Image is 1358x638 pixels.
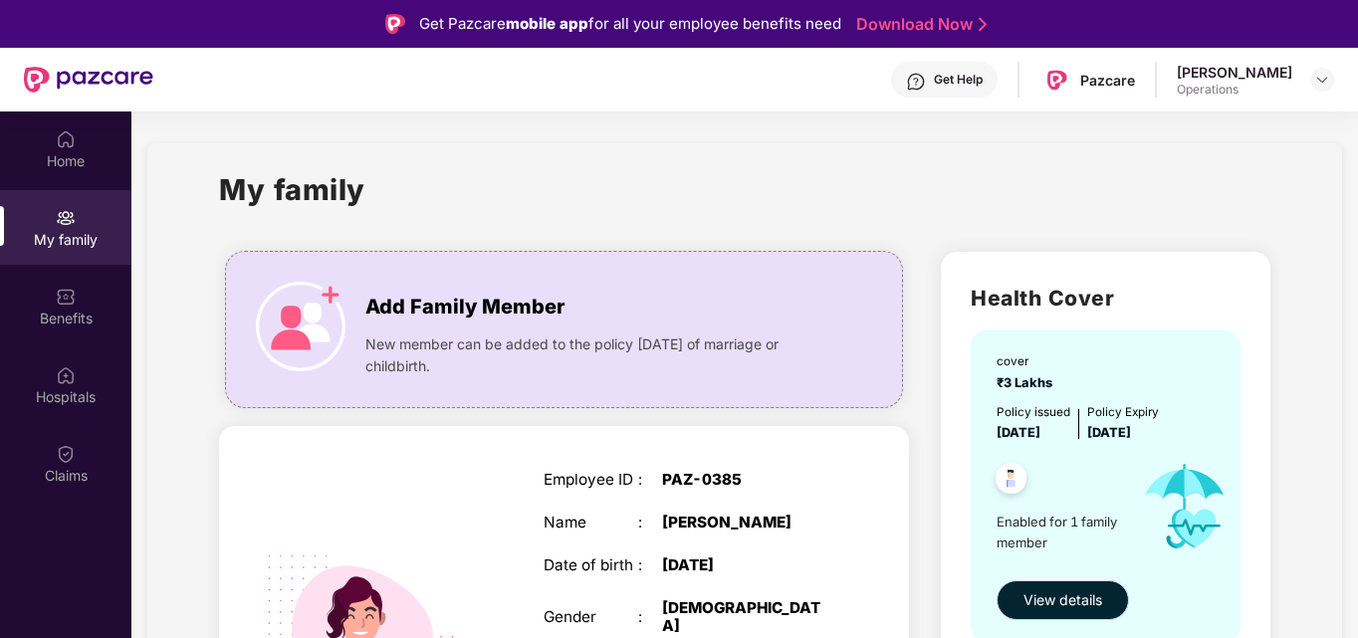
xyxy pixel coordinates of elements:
span: ₹3 Lakhs [997,375,1058,390]
strong: mobile app [506,14,588,33]
img: icon [256,282,345,371]
div: [PERSON_NAME] [1177,63,1292,82]
img: svg+xml;base64,PHN2ZyBpZD0iSGVscC0zMngzMiIgeG1sbnM9Imh0dHA6Ly93d3cudzMub3JnLzIwMDAvc3ZnIiB3aWR0aD... [906,72,926,92]
span: [DATE] [1087,425,1131,440]
div: Name [544,514,639,532]
div: Operations [1177,82,1292,98]
img: svg+xml;base64,PHN2ZyB3aWR0aD0iMjAiIGhlaWdodD0iMjAiIHZpZXdCb3g9IjAgMCAyMCAyMCIgZmlsbD0ibm9uZSIgeG... [56,208,76,228]
img: svg+xml;base64,PHN2ZyBpZD0iSG9tZSIgeG1sbnM9Imh0dHA6Ly93d3cudzMub3JnLzIwMDAvc3ZnIiB3aWR0aD0iMjAiIG... [56,129,76,149]
img: svg+xml;base64,PHN2ZyBpZD0iQ2xhaW0iIHhtbG5zPSJodHRwOi8vd3d3LnczLm9yZy8yMDAwL3N2ZyIgd2lkdGg9IjIwIi... [56,444,76,464]
img: svg+xml;base64,PHN2ZyBpZD0iRHJvcGRvd24tMzJ4MzIiIHhtbG5zPSJodHRwOi8vd3d3LnczLm9yZy8yMDAwL3N2ZyIgd2... [1314,72,1330,88]
div: PAZ-0385 [662,471,828,489]
div: Policy issued [997,403,1070,422]
div: : [638,471,662,489]
div: : [638,556,662,574]
img: svg+xml;base64,PHN2ZyBpZD0iQmVuZWZpdHMiIHhtbG5zPSJodHRwOi8vd3d3LnczLm9yZy8yMDAwL3N2ZyIgd2lkdGg9Ij... [56,287,76,307]
span: New member can be added to the policy [DATE] of marriage or childbirth. [365,333,827,377]
span: Add Family Member [365,292,565,322]
div: [PERSON_NAME] [662,514,828,532]
div: Get Pazcare for all your employee benefits need [419,12,841,36]
h2: Health Cover [971,282,1241,315]
a: Download Now [856,14,981,35]
div: Pazcare [1080,71,1135,90]
div: : [638,608,662,626]
img: New Pazcare Logo [24,67,153,93]
div: Date of birth [544,556,639,574]
h1: My family [219,167,365,212]
img: Pazcare_Logo.png [1042,66,1071,95]
div: [DEMOGRAPHIC_DATA] [662,599,828,635]
div: Employee ID [544,471,639,489]
span: View details [1023,589,1102,611]
img: Stroke [979,14,987,35]
div: Gender [544,608,639,626]
div: : [638,514,662,532]
div: Get Help [934,72,983,88]
button: View details [997,580,1129,620]
div: cover [997,352,1058,371]
span: Enabled for 1 family member [997,512,1126,552]
img: Logo [385,14,405,34]
img: icon [1126,443,1243,569]
span: [DATE] [997,425,1040,440]
img: svg+xml;base64,PHN2ZyB4bWxucz0iaHR0cDovL3d3dy53My5vcmcvMjAwMC9zdmciIHdpZHRoPSI0OC45NDMiIGhlaWdodD... [987,457,1035,506]
div: [DATE] [662,556,828,574]
div: Policy Expiry [1087,403,1159,422]
img: svg+xml;base64,PHN2ZyBpZD0iSG9zcGl0YWxzIiB4bWxucz0iaHR0cDovL3d3dy53My5vcmcvMjAwMC9zdmciIHdpZHRoPS... [56,365,76,385]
